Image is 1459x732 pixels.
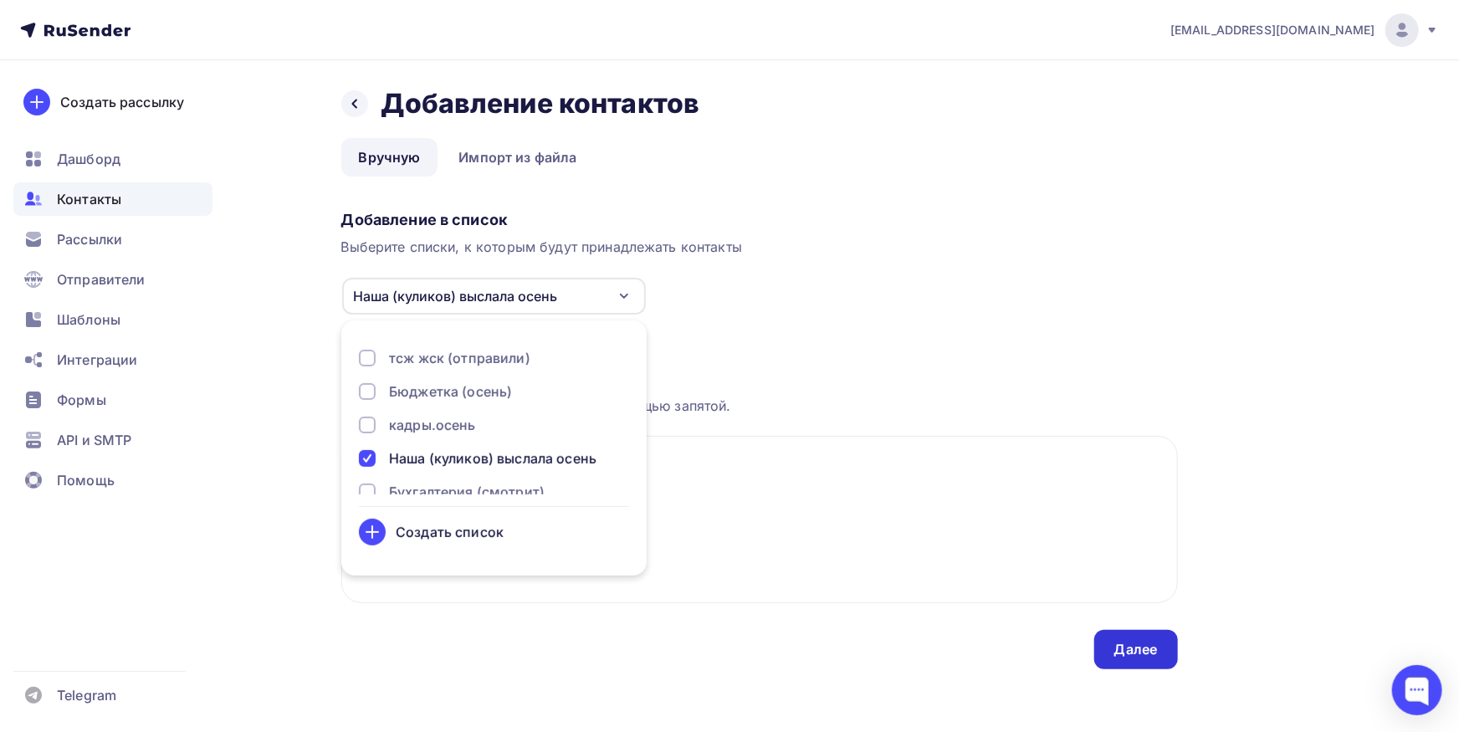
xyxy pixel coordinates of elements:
[341,277,647,315] button: Наша (куликов) выслала осень
[13,223,212,256] a: Рассылки
[57,310,120,330] span: Шаблоны
[13,383,212,417] a: Формы
[13,182,212,216] a: Контакты
[341,138,438,177] a: Вручную
[389,482,545,502] div: Бухгалтерия (смотрит)
[389,448,596,468] div: Наша (куликов) выслала осень
[57,229,122,249] span: Рассылки
[57,470,115,490] span: Помощь
[389,381,512,402] div: Бюджетка (осень)
[57,430,131,450] span: API и SMTP
[396,522,504,542] div: Создать список
[57,350,137,370] span: Интеграции
[354,286,558,306] div: Наша (куликов) выслала осень
[389,348,530,368] div: тсж жск (отправили)
[57,390,106,410] span: Формы
[57,149,120,169] span: Дашборд
[57,269,146,289] span: Отправители
[13,263,212,296] a: Отправители
[1114,640,1158,659] div: Далее
[341,349,1178,369] div: Загрузка контактов
[1170,22,1375,38] span: [EMAIL_ADDRESS][DOMAIN_NAME]
[389,415,476,435] div: кадры.осень
[13,142,212,176] a: Дашборд
[341,237,1178,257] div: Выберите списки, к которым будут принадлежать контакты
[60,92,184,112] div: Создать рассылку
[57,189,121,209] span: Контакты
[13,303,212,336] a: Шаблоны
[57,685,116,705] span: Telegram
[341,320,647,576] ul: Наша (куликов) выслала осень
[381,87,700,120] h2: Добавление контактов
[341,376,1178,416] div: Каждый контакт с новой строки. Информация о контакте разделяется с помощью запятой.
[1170,13,1439,47] a: [EMAIL_ADDRESS][DOMAIN_NAME]
[341,210,1178,230] div: Добавление в список
[441,138,594,177] a: Импорт из файла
